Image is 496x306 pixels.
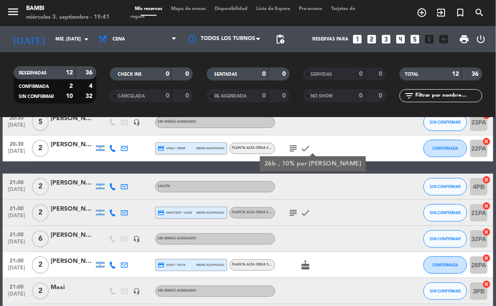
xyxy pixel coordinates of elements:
i: exit_to_app [436,7,447,18]
div: [PERSON_NAME] (Piano bar) [51,114,94,124]
strong: 0 [263,71,266,77]
span: Pre-acceso [294,7,327,11]
div: [PERSON_NAME] jefe [51,230,94,240]
i: filter_list [404,91,414,101]
button: SIN CONFIRMAR [424,204,467,222]
strong: 32 [86,93,94,99]
i: looks_3 [380,34,392,45]
span: 20:30 [6,138,27,148]
i: credit_card [158,262,165,269]
span: [DATE] [6,187,27,197]
div: [PERSON_NAME] [51,140,94,150]
i: looks_one [352,34,363,45]
span: 2 [32,140,49,157]
span: [DATE] [6,213,27,223]
strong: 0 [166,93,169,99]
span: mercadopago [196,145,224,151]
div: Maxi [51,282,94,293]
span: [DATE] [6,148,27,158]
span: 2 [32,256,49,274]
i: cancel [482,137,491,146]
span: visa * 6996 [158,145,185,152]
span: Mis reservas [130,7,167,11]
i: subject [288,208,299,218]
i: power_settings_new [476,34,486,44]
button: CONFIRMADA [424,140,467,157]
i: subject [288,143,299,154]
i: turned_in_not [455,7,466,18]
div: [PERSON_NAME] [51,256,94,266]
span: NO SHOW [311,94,333,98]
i: headset_mic [133,119,140,126]
span: PLANTA ALTA CENA SHOW [232,146,278,150]
button: SIN CONFIRMAR [424,178,467,195]
span: Mapa de mesas [167,7,210,11]
span: 21:00 [6,203,27,213]
strong: 0 [186,71,191,77]
button: CONFIRMADA [424,256,467,274]
i: add_circle_outline [417,7,428,18]
i: looks_5 [409,34,421,45]
span: RE AGENDADA [215,94,247,98]
input: Filtrar por nombre... [414,91,482,101]
i: looks_4 [395,34,406,45]
button: SIN CONFIRMAR [424,114,467,131]
span: SALÓN [158,185,171,188]
i: [DATE] [7,30,51,49]
span: [DATE] [6,291,27,301]
strong: 12 [66,70,73,76]
i: cancel [482,202,491,210]
i: looks_6 [424,34,435,45]
i: cancel [482,175,491,184]
span: 21:00 [6,281,27,291]
span: mercadopago [196,210,224,215]
i: cake [301,260,311,270]
span: SIN CONFIRMAR [430,289,461,293]
i: looks_two [366,34,377,45]
strong: 36 [86,70,94,76]
span: SIN CONFIRMAR [430,184,461,189]
span: Reservas para [312,37,349,42]
span: PLANTA ALTA CENA SHOW [232,211,278,214]
strong: 36 [472,71,481,77]
i: search [475,7,485,18]
span: visa * 0079 [158,262,185,269]
span: 21:00 [6,177,27,187]
strong: 0 [379,71,384,77]
i: headset_mic [133,235,140,242]
button: SIN CONFIRMAR [424,230,467,248]
i: credit_card [158,209,165,216]
i: arrow_drop_down [81,34,92,44]
span: SENTADAS [215,72,238,77]
i: add_box [438,34,449,45]
strong: 0 [166,71,169,77]
button: menu [7,5,20,21]
span: print [459,34,469,44]
span: SIN CONFIRMAR [430,210,461,215]
span: SERVIDAS [311,72,332,77]
i: menu [7,5,20,18]
span: Sin menú asignado [158,120,197,124]
i: check [301,208,311,218]
span: 2 [32,282,49,300]
span: 6 [32,230,49,248]
span: 2 [32,204,49,222]
span: [DATE] [6,122,27,132]
span: mercadopago [196,262,224,268]
strong: 0 [186,93,191,99]
button: SIN CONFIRMAR [424,282,467,300]
span: SIN CONFIRMAR [430,236,461,241]
span: 21:00 [6,229,27,239]
i: headset_mic [133,288,140,295]
span: 5 [32,114,49,131]
strong: 4 [89,83,94,89]
i: cancel [482,228,491,236]
span: 2 [32,178,49,195]
i: cancel [482,254,491,262]
div: miércoles 3. septiembre - 19:41 [26,13,109,22]
span: Disponibilidad [210,7,252,11]
span: Sin menú asignado [158,237,197,240]
span: PLANTA ALTA CENA SHOW [232,263,278,266]
strong: 0 [263,93,266,99]
span: 21:00 [6,255,27,265]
